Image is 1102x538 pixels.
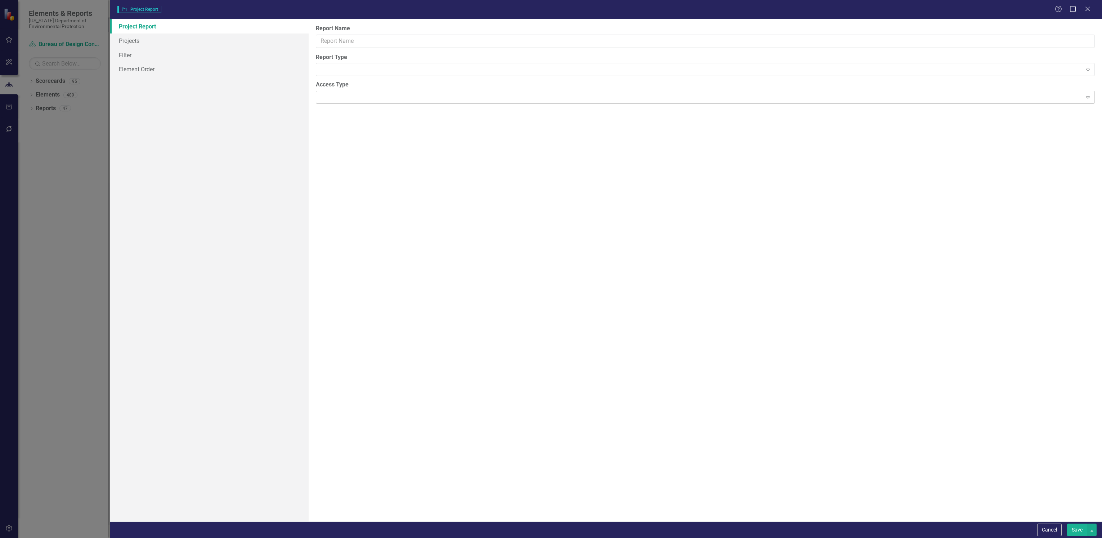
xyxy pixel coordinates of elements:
[1067,524,1087,536] button: Save
[1037,524,1062,536] button: Cancel
[110,62,309,76] a: Element Order
[110,48,309,62] a: Filter
[316,24,1095,33] label: Report Name
[316,35,1095,48] input: Report Name
[117,6,161,13] span: Project Report
[316,81,1095,89] label: Access Type
[316,53,1095,62] label: Report Type
[110,19,309,33] a: Project Report
[110,33,309,48] a: Projects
